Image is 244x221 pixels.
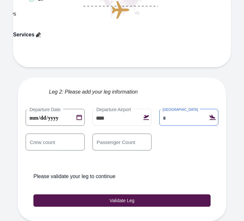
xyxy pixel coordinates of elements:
[49,88,63,96] span: Leg 2:
[27,106,63,113] label: Departure Date
[65,88,138,96] span: Please add your leg information
[33,194,211,207] button: Validate Leg
[94,106,134,113] label: Departure Airport
[27,138,58,146] label: Crew count
[94,138,138,146] label: Passenger Count
[33,173,116,180] p: Please validate your leg to continue
[161,107,200,112] label: [GEOGRAPHIC_DATA]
